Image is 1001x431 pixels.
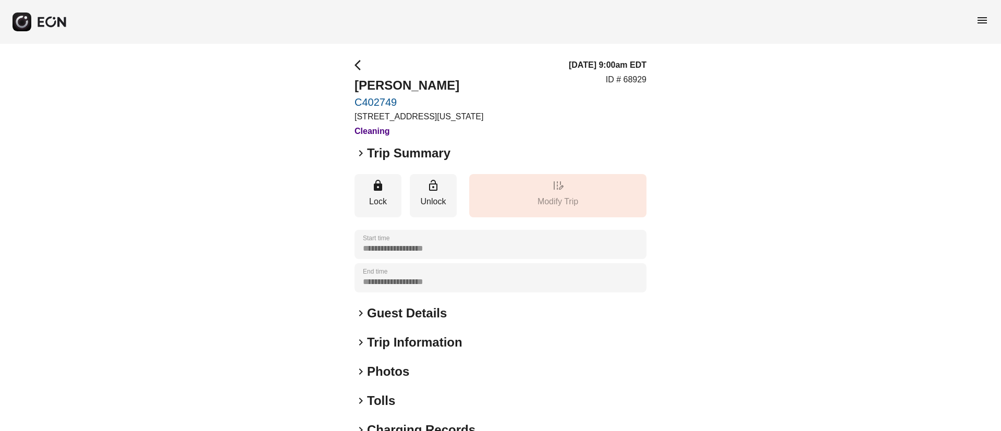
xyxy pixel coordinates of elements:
[355,365,367,378] span: keyboard_arrow_right
[367,145,450,162] h2: Trip Summary
[367,363,409,380] h2: Photos
[355,125,483,138] h3: Cleaning
[355,147,367,159] span: keyboard_arrow_right
[427,179,440,192] span: lock_open
[410,174,457,217] button: Unlock
[355,395,367,407] span: keyboard_arrow_right
[360,195,396,208] p: Lock
[355,336,367,349] span: keyboard_arrow_right
[415,195,451,208] p: Unlock
[355,174,401,217] button: Lock
[569,59,646,71] h3: [DATE] 9:00am EDT
[367,334,462,351] h2: Trip Information
[355,96,483,108] a: C402749
[606,73,646,86] p: ID # 68929
[372,179,384,192] span: lock
[976,14,988,27] span: menu
[367,305,447,322] h2: Guest Details
[355,77,483,94] h2: [PERSON_NAME]
[367,392,395,409] h2: Tolls
[355,59,367,71] span: arrow_back_ios
[355,110,483,123] p: [STREET_ADDRESS][US_STATE]
[355,307,367,319] span: keyboard_arrow_right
